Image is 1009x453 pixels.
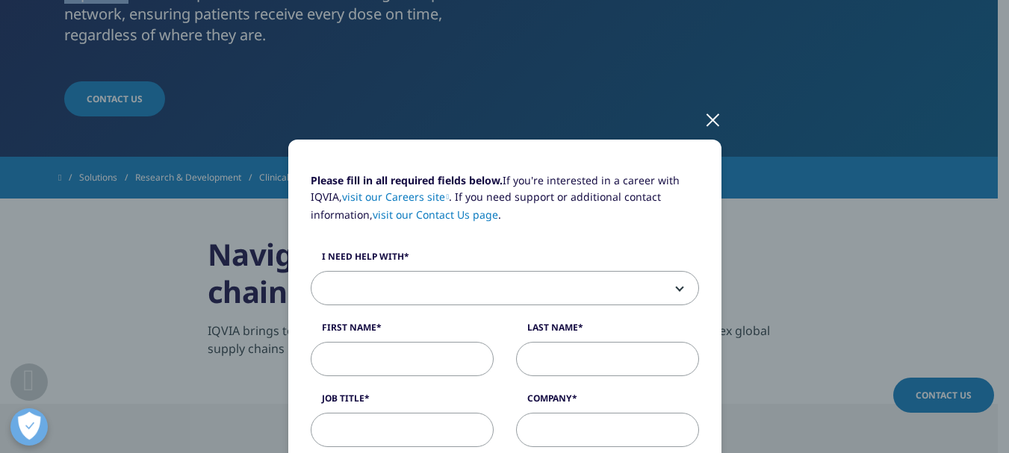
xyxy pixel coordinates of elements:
[311,321,494,342] label: First Name
[311,172,699,234] p: If you're interested in a career with IQVIA, . If you need support or additional contact informat...
[311,173,503,187] strong: Please fill in all required fields below.
[342,190,450,204] a: visit our Careers site
[373,207,498,222] a: visit our Contact Us page
[516,392,699,413] label: Company
[10,408,48,446] button: Open Preferences
[311,250,699,271] label: I need help with
[516,321,699,342] label: Last Name
[311,392,494,413] label: Job Title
